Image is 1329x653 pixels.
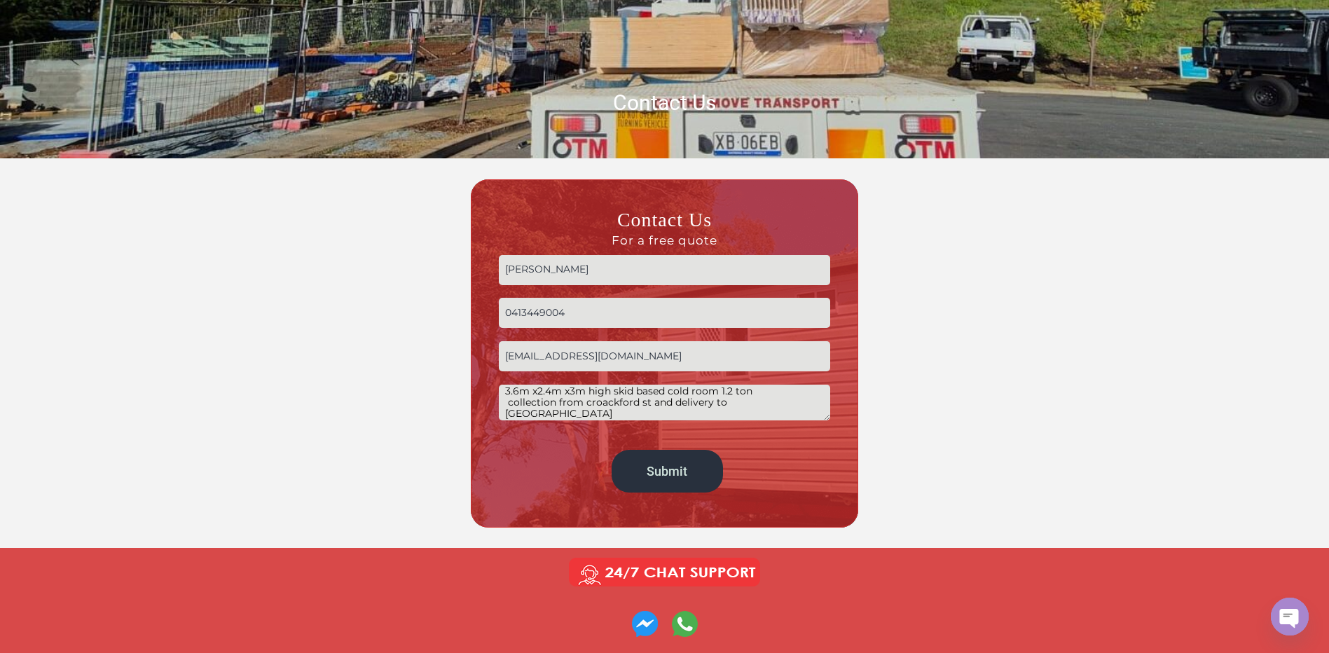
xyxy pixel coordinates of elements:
img: Call us Anytime [559,555,770,590]
img: Contact us on Whatsapp [632,611,658,637]
h3: Contact Us [499,207,830,248]
span: For a free quote [499,233,830,248]
input: Phone no. [499,298,830,328]
h1: Contact Us [266,89,1064,116]
form: Contact form [499,207,830,500]
input: Name [499,255,830,285]
input: Email [499,341,830,371]
img: Contact us on Whatsapp [672,611,698,637]
input: Submit [612,450,723,493]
